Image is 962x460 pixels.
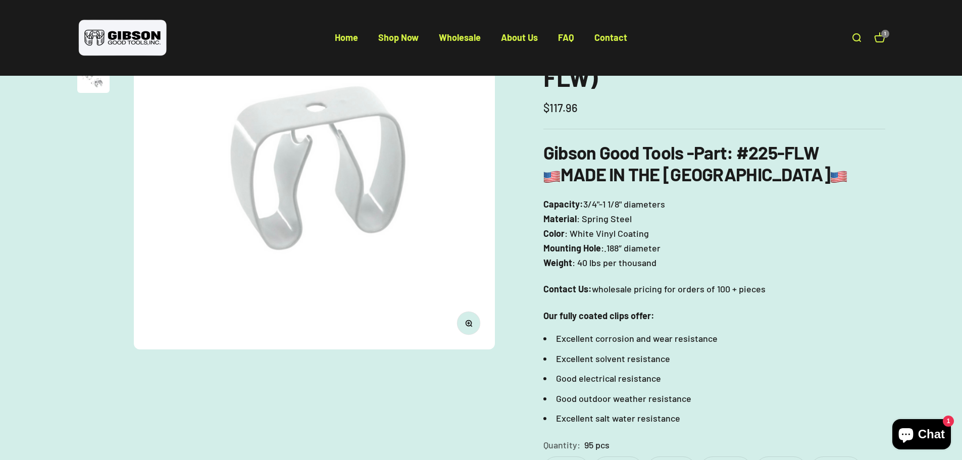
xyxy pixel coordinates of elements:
strong: Mounting Hole [543,242,601,253]
p: 3/4"-1 1/8" diameters [543,197,885,270]
strong: Contact Us: [543,283,592,294]
b: MADE IN THE [GEOGRAPHIC_DATA] [543,163,847,185]
strong: : #225-FLW [727,141,819,163]
span: .188″ diameter [604,241,661,255]
a: Contact [594,32,627,43]
a: About Us [501,32,538,43]
button: Go to item 3 [77,64,110,96]
a: Shop Now [378,32,419,43]
strong: Our fully coated clips offer: [543,310,654,321]
strong: Color [543,228,565,239]
legend: Quantity: [543,438,580,452]
img: close up of a spring steel gripper clip, tool clip, durable, secure holding, Excellent corrosion ... [77,64,110,93]
variant-option-value: 95 pcs [584,438,610,452]
p: wholesale pricing for orders of 100 + pieces [543,282,885,296]
span: Good electrical resistance [556,373,661,384]
span: Part [694,141,727,163]
inbox-online-store-chat: Shopify online store chat [889,419,954,452]
span: : [601,241,604,255]
span: Good outdoor weather resistance [556,393,691,404]
sale-price: $117.96 [543,99,578,117]
span: : 40 lbs per thousand [572,255,656,270]
b: Gibson Good Tools - [543,141,727,163]
a: Wholesale [439,32,481,43]
cart-count: 1 [881,30,889,38]
span: : White Vinyl Coating [565,226,649,241]
span: : Spring Steel [577,212,632,226]
h1: Spring Steel Gripper Clip - Vinyl Coated White - 3/4"-1 1/8" (#225-FLW) [543,11,885,90]
span: Excellent corrosion and wear resistance [556,333,718,344]
span: Excellent solvent resistance [556,353,670,364]
a: FAQ [558,32,574,43]
a: Home [335,32,358,43]
span: Excellent salt water resistance [556,413,680,424]
strong: Capacity: [543,198,583,210]
strong: Material [543,213,577,224]
strong: Weight [543,257,572,268]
